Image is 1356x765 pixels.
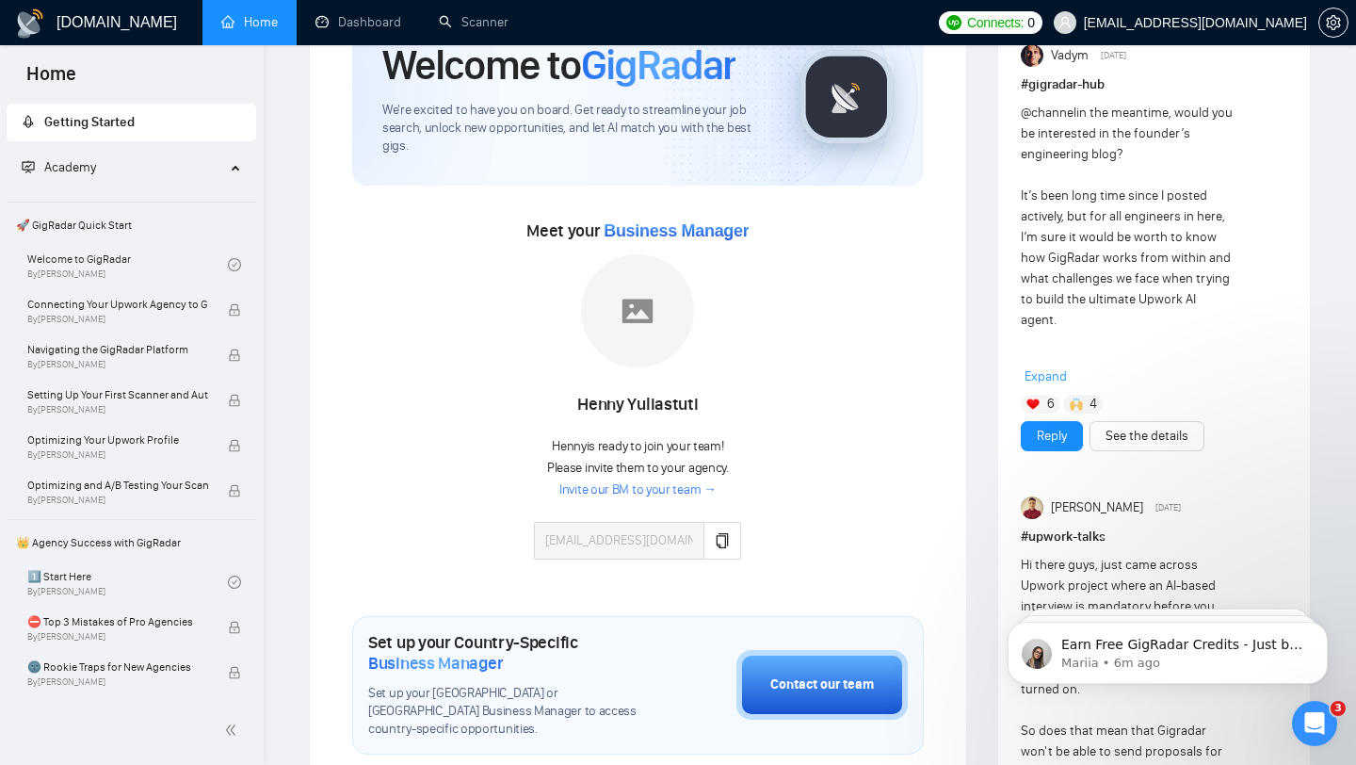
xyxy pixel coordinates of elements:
[1318,15,1348,30] a: setting
[581,40,735,90] span: GigRadar
[547,460,729,476] span: Please invite them to your agency.
[1101,47,1126,64] span: [DATE]
[1051,45,1089,66] span: Vadym
[1025,368,1067,384] span: Expand
[27,476,208,495] span: Optimizing and A/B Testing Your Scanner for Better Results
[27,244,228,285] a: Welcome to GigRadarBy[PERSON_NAME]
[27,359,208,370] span: By [PERSON_NAME]
[1070,398,1083,411] img: 🙌
[736,650,908,720] button: Contact our team
[1021,74,1287,95] h1: # gigradar-hub
[27,449,208,461] span: By [PERSON_NAME]
[27,385,208,404] span: Setting Up Your First Scanner and Auto-Bidder
[44,159,96,175] span: Academy
[559,481,717,499] a: Invite our BM to your team →
[15,8,45,39] img: logo
[382,40,735,90] h1: Welcome to
[228,621,241,634] span: lock
[799,50,894,144] img: gigradar-logo.png
[1021,105,1076,121] span: @channel
[1319,15,1348,30] span: setting
[27,431,208,449] span: Optimizing Your Upwork Profile
[552,438,723,454] span: Henny is ready to join your team!
[1058,16,1072,29] span: user
[8,524,254,562] span: 👑 Agency Success with GigRadar
[228,349,241,362] span: lock
[27,340,208,359] span: Navigating the GigRadar Platform
[27,495,208,506] span: By [PERSON_NAME]
[221,14,278,30] a: homeHome
[8,206,254,244] span: 🚀 GigRadar Quick Start
[27,314,208,325] span: By [PERSON_NAME]
[228,484,241,497] span: lock
[1331,701,1346,716] span: 3
[44,114,135,130] span: Getting Started
[27,631,208,643] span: By [PERSON_NAME]
[224,721,243,740] span: double-left
[228,394,241,407] span: lock
[228,258,241,271] span: check-circle
[82,55,325,519] span: Earn Free GigRadar Credits - Just by Sharing Your Story! 💬 Want more credits for sending proposal...
[82,73,325,90] p: Message from Mariia, sent 6m ago
[27,295,208,314] span: Connecting Your Upwork Agency to GigRadar
[1090,395,1097,414] span: 4
[368,685,642,739] span: Set up your [GEOGRAPHIC_DATA] or [GEOGRAPHIC_DATA] Business Manager to access country-specific op...
[368,653,503,674] span: Business Manager
[715,533,730,548] span: copy
[1047,395,1055,414] span: 6
[526,220,749,241] span: Meet your
[22,115,35,128] span: rocket
[946,15,961,30] img: upwork-logo.png
[1021,44,1043,67] img: Vadym
[382,102,769,155] span: We're excited to have you on board. Get ready to streamline your job search, unlock new opportuni...
[27,676,208,688] span: By [PERSON_NAME]
[1026,398,1040,411] img: ❤️
[368,632,642,674] h1: Set up your Country-Specific
[315,14,401,30] a: dashboardDashboard
[228,576,241,589] span: check-circle
[967,12,1024,33] span: Connects:
[11,60,91,100] span: Home
[439,14,508,30] a: searchScanner
[27,562,228,603] a: 1️⃣ Start HereBy[PERSON_NAME]
[1090,421,1204,451] button: See the details
[703,522,741,560] button: copy
[1021,496,1043,519] img: Umar Manzar
[228,303,241,317] span: lock
[770,675,874,695] div: Contact our team
[1318,8,1348,38] button: setting
[1051,497,1143,518] span: [PERSON_NAME]
[228,666,241,679] span: lock
[581,254,694,367] img: placeholder.png
[1106,426,1188,447] a: See the details
[1037,426,1067,447] a: Reply
[1027,12,1035,33] span: 0
[27,404,208,415] span: By [PERSON_NAME]
[604,221,749,240] span: Business Manager
[228,439,241,452] span: lock
[27,658,208,676] span: 🌚 Rookie Traps for New Agencies
[1021,527,1287,547] h1: # upwork-talks
[1155,499,1181,516] span: [DATE]
[27,612,208,631] span: ⛔ Top 3 Mistakes of Pro Agencies
[22,159,96,175] span: Academy
[7,104,256,141] li: Getting Started
[979,582,1356,714] iframe: Intercom notifications message
[22,160,35,173] span: fund-projection-screen
[534,389,741,421] div: Henny Yuliastuti
[1292,701,1337,746] iframe: Intercom live chat
[1021,421,1083,451] button: Reply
